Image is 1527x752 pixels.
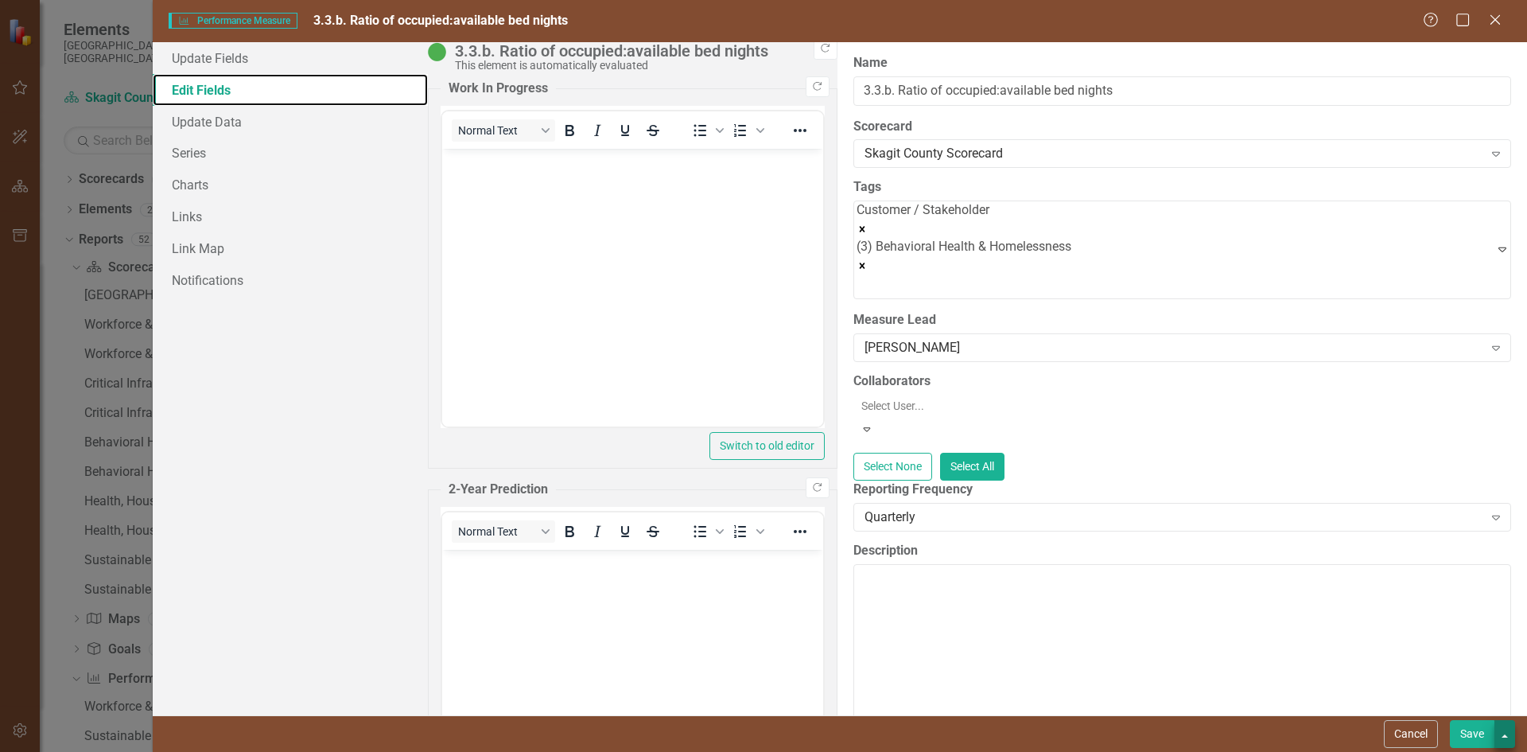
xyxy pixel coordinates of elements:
[865,508,1483,527] div: Quarterly
[441,80,556,98] legend: Work In Progress
[584,520,611,543] button: Italic
[1450,720,1494,748] button: Save
[853,453,932,481] button: Select None
[153,232,428,264] a: Link Map
[787,520,814,543] button: Reveal or hide additional toolbar items
[1384,720,1438,748] button: Cancel
[853,372,1511,391] label: Collaborators
[153,137,428,169] a: Series
[153,106,428,138] a: Update Data
[639,520,666,543] button: Strikethrough
[441,481,556,499] legend: 2-Year Prediction
[639,119,666,142] button: Strikethrough
[865,339,1483,357] div: [PERSON_NAME]
[940,453,1004,481] button: Select All
[153,169,428,201] a: Charts
[452,119,555,142] button: Block Normal Text
[458,124,536,137] span: Normal Text
[787,119,814,142] button: Reveal or hide additional toolbar items
[153,264,428,296] a: Notifications
[428,42,447,61] img: On Target
[442,149,823,427] iframe: Rich Text Area
[153,42,428,74] a: Update Fields
[727,520,767,543] div: Numbered list
[727,119,767,142] div: Numbered list
[857,239,1071,254] span: (3) Behavioral Health & Homelessness
[857,202,989,217] span: Customer / Stakeholder
[853,542,1511,560] label: Description
[857,220,1071,238] div: Remove [object Object]
[853,76,1511,106] input: Performance Measure Name
[853,481,1511,499] label: Reporting Frequency
[153,201,428,232] a: Links
[556,119,583,142] button: Bold
[169,13,297,29] span: Performance Measure
[853,118,1511,136] label: Scorecard
[455,42,830,60] div: 3.3.b. Ratio of occupied:available bed nights
[686,520,726,543] div: Bullet list
[153,74,428,106] a: Edit Fields
[865,145,1483,163] div: Skagit County Scorecard
[853,54,1511,72] label: Name
[686,119,726,142] div: Bullet list
[612,520,639,543] button: Underline
[612,119,639,142] button: Underline
[709,432,825,460] button: Switch to old editor
[458,525,536,538] span: Normal Text
[556,520,583,543] button: Bold
[455,60,830,72] div: This element is automatically evaluated
[584,119,611,142] button: Italic
[853,311,1511,329] label: Measure Lead
[857,256,1071,275] div: Remove [object Object]
[452,520,555,543] button: Block Normal Text
[313,13,568,28] span: 3.3.b. Ratio of occupied:available bed nights
[853,178,1511,197] label: Tags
